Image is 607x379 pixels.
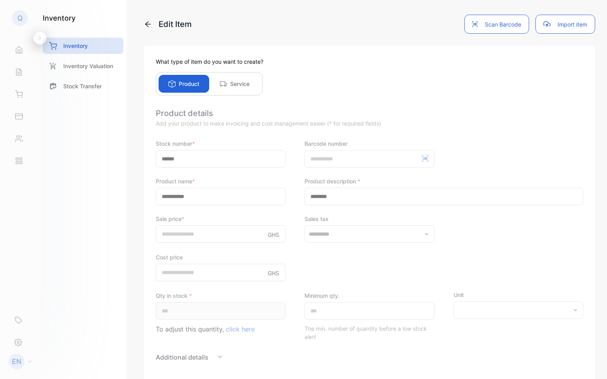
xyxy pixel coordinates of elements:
span: click here [226,325,255,333]
p: EN [12,356,21,367]
label: Product description [304,177,583,185]
p: GHS [268,230,279,239]
label: Cost price [156,253,286,261]
div: Add your product to make invoicing and cost management easier (* for required fields) [156,119,583,128]
label: Sales tax [304,215,434,223]
p: Inventory [63,42,88,50]
button: Import item [535,15,595,34]
p: GHS [268,269,279,277]
a: Stock Transfer [43,78,123,94]
button: Scan Barcode [464,15,529,34]
p: Product [179,80,199,88]
label: Qty in stock [156,291,286,300]
p: Additional details [156,352,208,362]
label: Barcode number [304,139,434,148]
label: Stock number [156,139,286,148]
p: Service [230,80,250,88]
div: Product details [156,107,583,119]
a: Inventory Valuation [43,58,123,74]
label: Minimum qty. [304,291,434,300]
p: Edit Item [144,18,192,30]
p: Q [17,13,23,23]
p: The min. number of quantity before a low stock alert [304,324,434,341]
label: Sale price [156,215,286,223]
p: Inventory Valuation [63,62,113,70]
a: Inventory [43,38,123,54]
label: Product name [156,177,286,185]
p: Stock Transfer [63,82,102,90]
p: To adjust this quantity, [156,324,286,334]
p: What type of item do you want to create? [156,57,583,66]
label: Unit [454,291,583,299]
iframe: LiveChat chat widget [574,346,607,379]
h1: inventory [43,13,76,23]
